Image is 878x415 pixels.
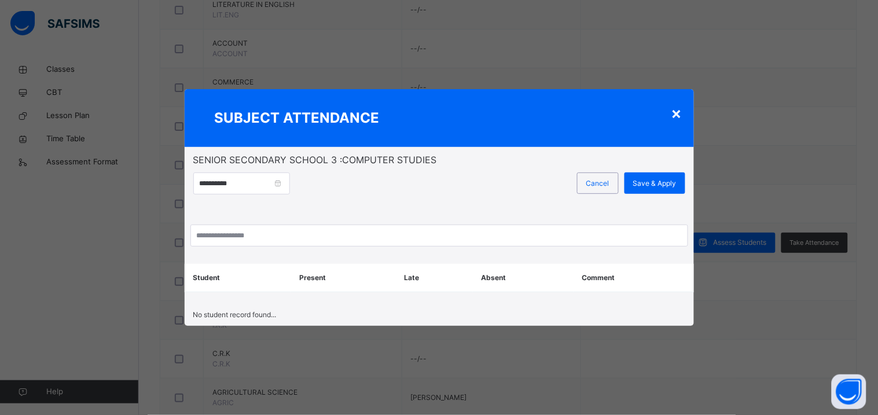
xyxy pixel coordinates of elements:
[193,153,685,167] span: SENIOR SECONDARY SCHOOL 3 : COMPUTER STUDIES
[586,178,609,189] span: Cancel
[215,108,380,128] span: SUBJECT ATTENDANCE
[832,374,866,409] button: Open asap
[291,264,395,292] th: Present
[633,178,677,189] span: Save & Apply
[395,264,473,292] th: Late
[473,264,574,292] th: Absent
[671,101,682,125] div: ×
[574,264,694,292] th: Comment
[185,264,291,292] th: Student
[193,310,277,319] span: No student record found...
